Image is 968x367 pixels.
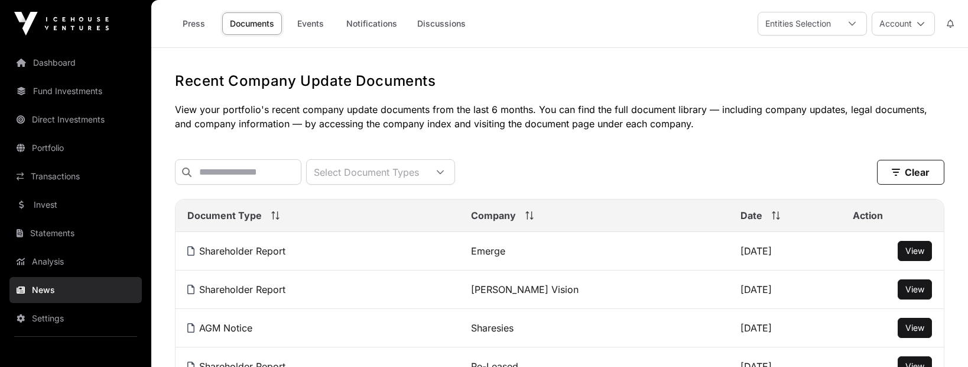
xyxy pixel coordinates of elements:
[905,246,924,256] span: View
[905,245,924,257] a: View
[9,249,142,275] a: Analysis
[471,284,579,295] a: [PERSON_NAME] Vision
[905,284,924,294] span: View
[729,232,841,271] td: [DATE]
[872,12,935,36] button: Account
[905,322,924,334] a: View
[471,208,516,223] span: Company
[898,241,932,261] button: View
[287,12,334,35] a: Events
[729,309,841,347] td: [DATE]
[307,160,426,184] div: Select Document Types
[898,318,932,338] button: View
[9,163,142,189] a: Transactions
[9,50,142,76] a: Dashboard
[740,208,762,223] span: Date
[14,12,109,36] img: Icehouse Ventures Logo
[898,279,932,300] button: View
[9,277,142,303] a: News
[9,78,142,104] a: Fund Investments
[187,322,252,334] a: AGM Notice
[9,107,142,133] a: Direct Investments
[187,208,262,223] span: Document Type
[410,12,473,35] a: Discussions
[187,284,285,295] a: Shareholder Report
[222,12,282,35] a: Documents
[175,72,944,91] h1: Recent Company Update Documents
[877,160,944,185] button: Clear
[905,284,924,295] a: View
[9,192,142,218] a: Invest
[758,12,838,35] div: Entities Selection
[339,12,405,35] a: Notifications
[853,208,883,223] span: Action
[9,305,142,331] a: Settings
[187,245,285,257] a: Shareholder Report
[729,271,841,309] td: [DATE]
[471,322,514,334] a: Sharesies
[9,135,142,161] a: Portfolio
[471,245,505,257] a: Emerge
[905,323,924,333] span: View
[9,220,142,246] a: Statements
[175,102,944,131] p: View your portfolio's recent company update documents from the last 6 months. You can find the fu...
[170,12,217,35] a: Press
